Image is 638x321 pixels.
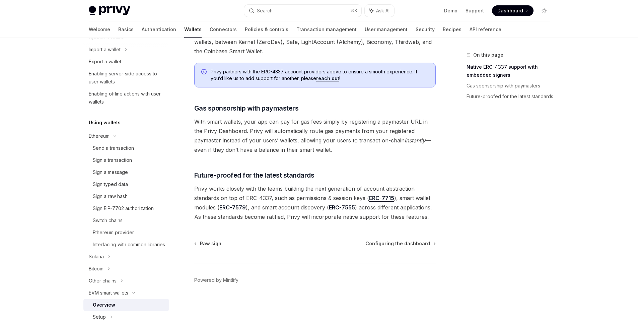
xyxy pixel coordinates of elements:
[93,313,106,321] div: Setup
[350,8,357,13] span: ⌘ K
[539,5,550,16] button: Toggle dark mode
[467,91,555,102] a: Future-proofed for the latest standards
[93,241,165,249] div: Interfacing with common libraries
[93,216,123,224] div: Switch chains
[89,46,121,54] div: Import a wallet
[93,168,128,176] div: Sign a message
[244,5,361,17] button: Search...⌘K
[416,21,435,38] a: Security
[365,21,408,38] a: User management
[194,28,436,56] span: Your app can customize which ERC-4337 account powers your users’ smart wallets, between Kernel (Z...
[142,21,176,38] a: Authentication
[329,204,355,211] a: ERC-7555
[296,21,357,38] a: Transaction management
[444,7,457,14] a: Demo
[201,69,208,76] svg: Info
[83,190,169,202] a: Sign a raw hash
[89,277,117,285] div: Other chains
[219,204,246,211] a: ERC-7579
[316,75,339,81] a: reach out
[184,21,202,38] a: Wallets
[93,192,128,200] div: Sign a raw hash
[195,240,221,247] a: Raw sign
[89,58,121,66] div: Export a wallet
[194,117,436,154] span: With smart wallets, your app can pay for gas fees simply by registering a paymaster URL in the Pr...
[467,62,555,80] a: Native ERC-4337 support with embedded signers
[473,51,503,59] span: On this page
[93,229,134,237] div: Ethereum provider
[369,195,394,202] a: ERC-7715
[83,142,169,154] a: Send a transaction
[89,289,128,297] div: EVM smart wallets
[83,178,169,190] a: Sign typed data
[89,253,104,261] div: Solana
[83,299,169,311] a: Overview
[405,137,425,144] em: instantly
[376,7,389,14] span: Ask AI
[83,202,169,214] a: Sign EIP-7702 authorization
[211,68,429,82] span: Privy partners with the ERC-4337 account providers above to ensure a smooth experience. If you’d ...
[93,180,128,188] div: Sign typed data
[89,265,103,273] div: Bitcoin
[194,184,436,221] span: Privy works closely with the teams building the next generation of account abstraction standards ...
[194,171,314,180] span: Future-proofed for the latest standards
[89,119,121,127] h5: Using wallets
[470,21,501,38] a: API reference
[118,21,134,38] a: Basics
[93,204,154,212] div: Sign EIP-7702 authorization
[83,227,169,239] a: Ethereum provider
[200,240,221,247] span: Raw sign
[89,132,110,140] div: Ethereum
[83,154,169,166] a: Sign a transaction
[89,6,130,15] img: light logo
[83,88,169,108] a: Enabling offline actions with user wallets
[93,144,134,152] div: Send a transaction
[194,104,299,113] span: Gas sponsorship with paymasters
[83,214,169,227] a: Switch chains
[365,240,435,247] a: Configuring the dashboard
[210,21,237,38] a: Connectors
[93,301,115,309] div: Overview
[194,277,238,283] a: Powered by Mintlify
[497,7,523,14] span: Dashboard
[89,70,165,86] div: Enabling server-side access to user wallets
[492,5,534,16] a: Dashboard
[467,80,555,91] a: Gas sponsorship with paymasters
[245,21,288,38] a: Policies & controls
[89,90,165,106] div: Enabling offline actions with user wallets
[466,7,484,14] a: Support
[83,239,169,251] a: Interfacing with common libraries
[83,166,169,178] a: Sign a message
[83,68,169,88] a: Enabling server-side access to user wallets
[83,56,169,68] a: Export a wallet
[365,240,430,247] span: Configuring the dashboard
[89,21,110,38] a: Welcome
[257,7,276,15] div: Search...
[443,21,462,38] a: Recipes
[365,5,394,17] button: Ask AI
[93,156,132,164] div: Sign a transaction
